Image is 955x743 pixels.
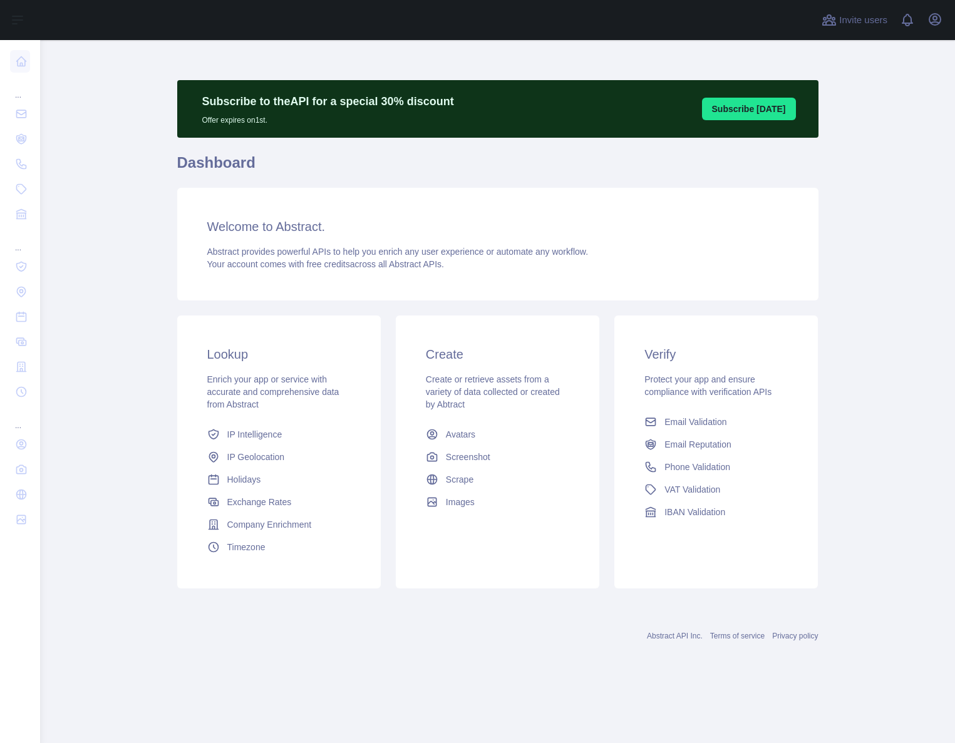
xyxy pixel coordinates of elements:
[177,153,818,183] h1: Dashboard
[202,491,356,513] a: Exchange Rates
[227,518,312,531] span: Company Enrichment
[664,506,725,518] span: IBAN Validation
[202,93,454,110] p: Subscribe to the API for a special 30 % discount
[421,446,574,468] a: Screenshot
[426,374,560,409] span: Create or retrieve assets from a variety of data collected or created by Abtract
[664,438,731,451] span: Email Reputation
[227,428,282,441] span: IP Intelligence
[227,541,266,553] span: Timezone
[819,10,890,30] button: Invite users
[202,110,454,125] p: Offer expires on 1st.
[446,451,490,463] span: Screenshot
[202,513,356,536] a: Company Enrichment
[702,98,796,120] button: Subscribe [DATE]
[772,632,818,640] a: Privacy policy
[644,374,772,397] span: Protect your app and ensure compliance with verification APIs
[202,468,356,491] a: Holidays
[10,228,30,253] div: ...
[639,501,793,523] a: IBAN Validation
[207,218,788,235] h3: Welcome to Abstract.
[10,406,30,431] div: ...
[227,496,292,508] span: Exchange Rates
[207,259,444,269] span: Your account comes with across all Abstract APIs.
[207,346,351,363] h3: Lookup
[227,473,261,486] span: Holidays
[710,632,765,640] a: Terms of service
[421,423,574,446] a: Avatars
[639,433,793,456] a: Email Reputation
[426,346,569,363] h3: Create
[639,411,793,433] a: Email Validation
[446,496,475,508] span: Images
[421,468,574,491] a: Scrape
[227,451,285,463] span: IP Geolocation
[202,536,356,558] a: Timezone
[664,483,720,496] span: VAT Validation
[647,632,703,640] a: Abstract API Inc.
[202,423,356,446] a: IP Intelligence
[421,491,574,513] a: Images
[639,456,793,478] a: Phone Validation
[839,13,887,28] span: Invite users
[664,461,730,473] span: Phone Validation
[10,75,30,100] div: ...
[207,247,589,257] span: Abstract provides powerful APIs to help you enrich any user experience or automate any workflow.
[664,416,726,428] span: Email Validation
[202,446,356,468] a: IP Geolocation
[446,428,475,441] span: Avatars
[639,478,793,501] a: VAT Validation
[307,259,350,269] span: free credits
[207,374,339,409] span: Enrich your app or service with accurate and comprehensive data from Abstract
[644,346,788,363] h3: Verify
[446,473,473,486] span: Scrape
